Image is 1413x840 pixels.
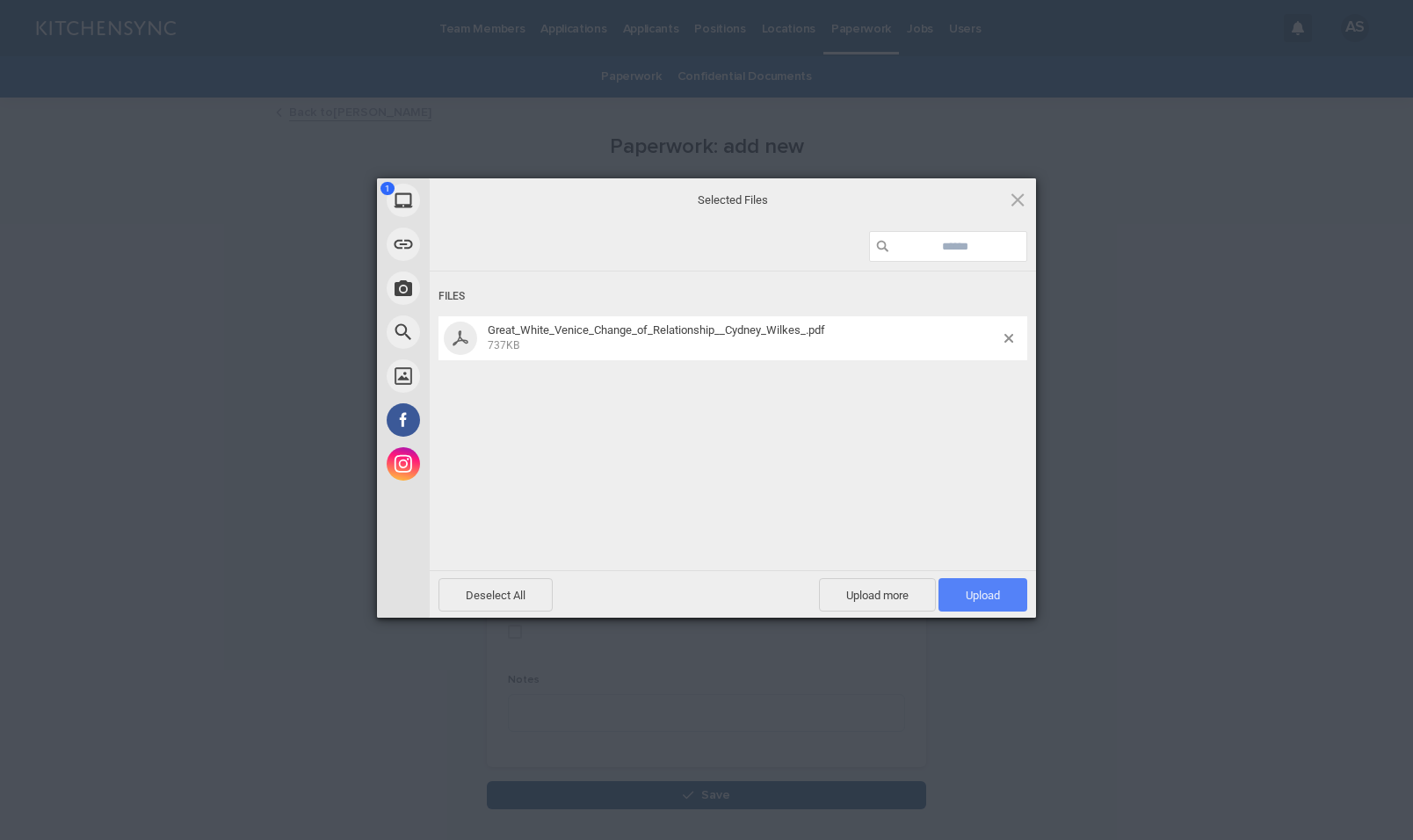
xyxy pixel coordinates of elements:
[377,222,588,266] div: Link (URL)
[938,578,1027,612] span: Upload
[377,442,588,486] div: Instagram
[377,178,588,222] div: My Device
[438,578,553,612] span: Deselect All
[819,578,936,612] span: Upload more
[966,589,1000,602] span: Upload
[377,398,588,442] div: Facebook
[557,192,909,208] span: Selected Files
[438,280,1027,313] div: Files
[488,323,825,337] span: Great_White_Venice_Change_of_Relationship__Cydney_Wilkes_.pdf
[377,266,588,310] div: Take Photo
[488,339,519,351] span: 737KB
[377,354,588,398] div: Unsplash
[1008,190,1027,209] span: Click here or hit ESC to close picker
[482,323,1004,352] span: Great_White_Venice_Change_of_Relationship__Cydney_Wilkes_.pdf
[380,182,395,195] span: 1
[377,310,588,354] div: Web Search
